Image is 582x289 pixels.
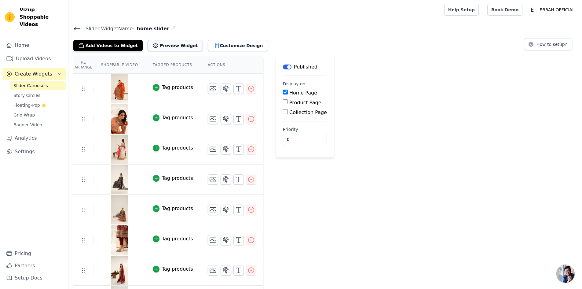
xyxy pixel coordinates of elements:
a: Upload Videos [2,53,66,65]
a: Home [2,39,66,51]
a: Partners [2,260,66,272]
button: Tag products [153,205,193,212]
div: Tag products [162,235,193,243]
p: EBRAH OFFICIAL [537,4,577,15]
span: Slider Widget Name: [81,25,134,32]
text: E [531,7,534,13]
div: Tag products [162,175,193,182]
button: Tag products [153,144,193,152]
a: How to setup? [524,43,572,49]
div: Tag products [162,144,193,152]
button: Tag products [153,235,193,243]
button: Tag products [153,175,193,182]
div: Tag products [162,84,193,91]
img: vizup-images-b135.png [111,225,128,255]
span: Banner Video [13,122,42,128]
th: Shoppable Video [93,56,145,74]
th: Re Arrange [73,56,93,74]
th: Actions [200,56,263,74]
a: Book Demo [487,4,522,16]
button: E EBRAH OFFICIAL [527,4,577,15]
button: Change Thumbnail [208,144,218,154]
span: Vizup Shoppable Videos [20,6,63,28]
button: Change Thumbnail [208,114,218,124]
div: Tag products [162,205,193,212]
a: Banner Video [10,120,66,129]
img: vizup-images-5d53.png [111,195,128,224]
a: Settings [2,146,66,158]
img: vizup-images-6a2f.png [111,256,128,285]
p: Published [294,63,317,71]
button: Change Thumbnail [208,235,218,245]
div: Tag products [162,114,193,121]
span: Floating-Pop ⭐ [13,102,46,108]
span: home slider [134,25,169,32]
button: Preview Widget [148,40,203,51]
button: Customize Design [208,40,268,51]
a: Analytics [2,132,66,144]
button: Create Widgets [2,68,66,80]
button: How to setup? [524,39,572,50]
button: Change Thumbnail [208,83,218,94]
div: Edit Name [170,24,175,33]
a: Help Setup [444,4,479,16]
button: Add Videos to Widget [73,40,143,51]
a: Floating-Pop ⭐ [10,101,66,109]
a: Grid Wrap [10,111,66,119]
img: vizup-images-a46b.png [111,74,128,103]
label: Collection Page [289,109,327,115]
th: Tagged Products [145,56,200,74]
button: Change Thumbnail [208,265,218,276]
img: vizup-images-b7c8.png [111,104,128,134]
label: Product Page [289,100,321,106]
span: Grid Wrap [13,112,35,118]
label: Priority [283,126,327,132]
button: Change Thumbnail [208,174,218,185]
label: Home Page [289,90,317,96]
button: Tag products [153,114,193,121]
a: Setup Docs [2,272,66,284]
span: Story Circles [13,92,40,98]
button: Change Thumbnail [208,205,218,215]
img: Vizup [5,12,15,22]
span: Create Widgets [15,70,52,78]
legend: Display on [283,81,306,87]
span: Slider Carousels [13,83,48,89]
img: vizup-images-0b5f.png [111,135,128,164]
button: Tag products [153,265,193,273]
a: Story Circles [10,91,66,100]
img: vizup-images-a2c5.png [111,165,128,194]
a: Pricing [2,247,66,260]
div: Tag products [162,265,193,273]
div: Open chat [556,265,575,283]
a: Slider Carousels [10,81,66,90]
button: Tag products [153,84,193,91]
